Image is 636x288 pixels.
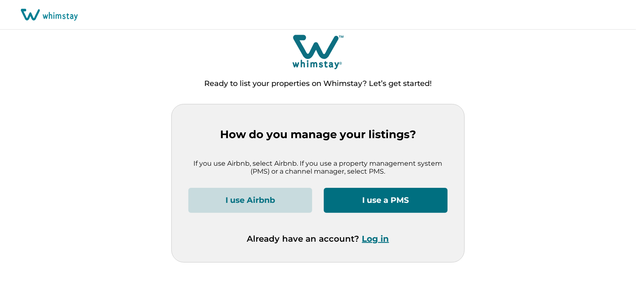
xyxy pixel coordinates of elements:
p: If you use Airbnb, select Airbnb. If you use a property management system (PMS) or a channel mana... [188,159,448,176]
button: I use Airbnb [188,188,312,213]
button: I use a PMS [324,188,448,213]
p: Ready to list your properties on Whimstay? Let’s get started! [204,80,432,88]
p: Already have an account? [247,234,389,244]
button: Log in [362,234,389,244]
p: How do you manage your listings? [188,128,448,141]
